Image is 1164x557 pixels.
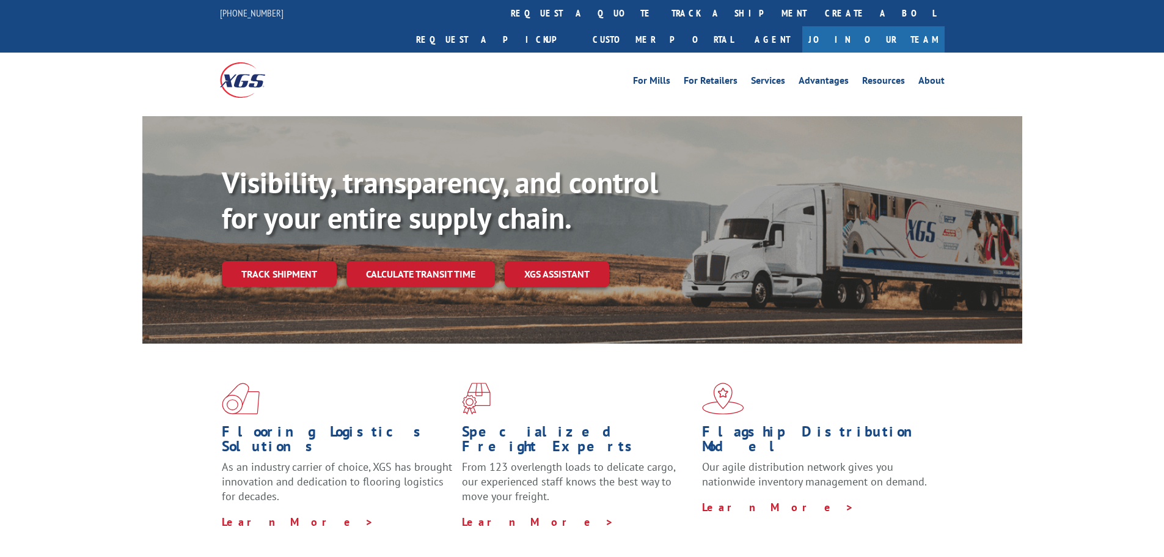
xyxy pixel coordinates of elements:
a: Agent [742,26,802,53]
a: Advantages [799,76,849,89]
h1: Specialized Freight Experts [462,424,693,460]
b: Visibility, transparency, and control for your entire supply chain. [222,163,658,237]
a: Customer Portal [584,26,742,53]
a: Join Our Team [802,26,945,53]
a: About [918,76,945,89]
h1: Flooring Logistics Solutions [222,424,453,460]
a: Services [751,76,785,89]
a: Resources [862,76,905,89]
span: Our agile distribution network gives you nationwide inventory management on demand. [702,460,927,489]
p: From 123 overlength loads to delicate cargo, our experienced staff knows the best way to move you... [462,460,693,514]
a: Calculate transit time [346,261,495,287]
a: Request a pickup [407,26,584,53]
a: XGS ASSISTANT [505,261,609,287]
span: As an industry carrier of choice, XGS has brought innovation and dedication to flooring logistics... [222,460,452,503]
img: xgs-icon-total-supply-chain-intelligence-red [222,383,260,415]
img: xgs-icon-flagship-distribution-model-red [702,383,744,415]
a: For Retailers [684,76,738,89]
a: [PHONE_NUMBER] [220,7,284,19]
a: Track shipment [222,261,337,287]
a: Learn More > [702,500,854,514]
a: For Mills [633,76,670,89]
a: Learn More > [462,515,614,529]
a: Learn More > [222,515,374,529]
img: xgs-icon-focused-on-flooring-red [462,383,491,415]
h1: Flagship Distribution Model [702,424,933,460]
